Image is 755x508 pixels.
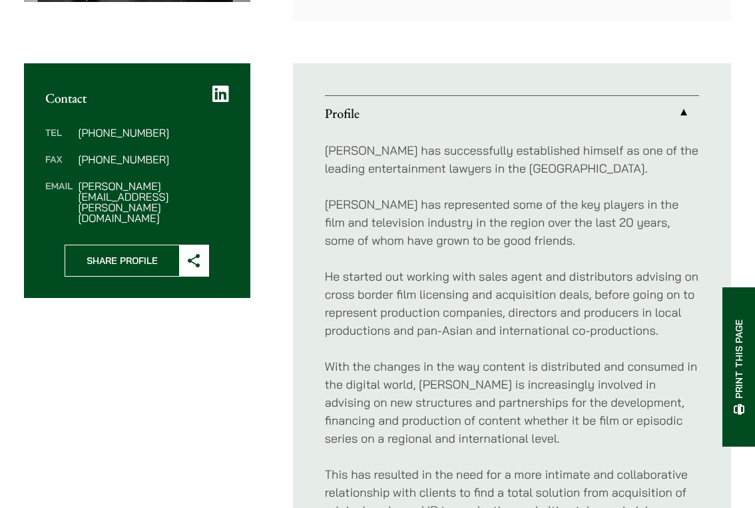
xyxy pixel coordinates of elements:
[45,90,229,106] h2: Contact
[325,141,699,177] p: [PERSON_NAME] has successfully established himself as one of the leading entertainment lawyers in...
[78,181,228,223] dd: [PERSON_NAME][EMAIL_ADDRESS][PERSON_NAME][DOMAIN_NAME]
[78,127,228,138] dd: [PHONE_NUMBER]
[212,85,229,103] a: LinkedIn
[325,357,699,447] p: With the changes in the way content is distributed and consumed in the digital world, [PERSON_NAM...
[325,267,699,339] p: He started out working with sales agent and distributors advising on cross border film licensing ...
[45,127,73,154] dt: Tel
[78,154,228,165] dd: [PHONE_NUMBER]
[45,181,73,223] dt: Email
[325,195,699,249] p: [PERSON_NAME] has represented some of the key players in the film and television industry in the ...
[325,96,699,131] a: Profile
[65,245,209,277] button: Share Profile
[45,154,73,181] dt: Fax
[65,245,179,276] span: Share Profile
